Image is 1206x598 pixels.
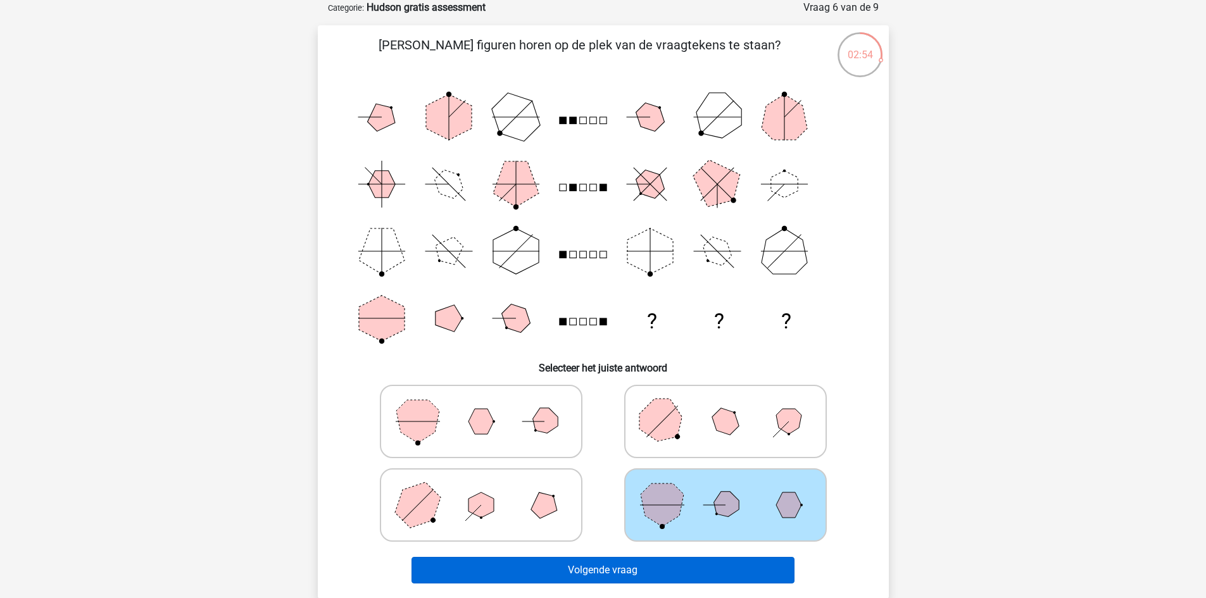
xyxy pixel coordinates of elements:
strong: Hudson gratis assessment [367,1,486,13]
small: Categorie: [328,3,364,13]
text: ? [646,309,656,333]
p: [PERSON_NAME] figuren horen op de plek van de vraagtekens te staan? [338,35,821,73]
text: ? [781,309,791,333]
h6: Selecteer het juiste antwoord [338,352,869,374]
div: 02:54 [836,31,884,63]
button: Volgende vraag [411,557,795,583]
text: ? [713,309,724,333]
